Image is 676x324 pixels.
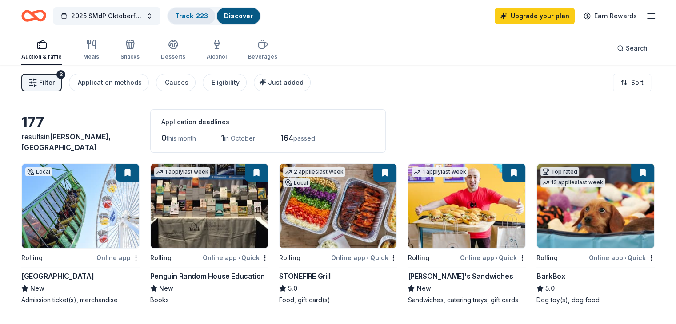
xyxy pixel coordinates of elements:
div: Online app Quick [589,252,655,263]
div: results [21,131,140,153]
div: Application methods [78,77,142,88]
span: in [21,132,111,152]
button: Search [610,40,655,57]
div: Meals [83,53,99,60]
div: Rolling [21,253,43,263]
a: Image for STONEFIRE Grill2 applieslast weekLocalRollingOnline app•QuickSTONEFIRE Grill5.0Food, gi... [279,163,397,304]
div: STONEFIRE Grill [279,271,331,281]
span: 0 [161,133,167,142]
div: [PERSON_NAME]'s Sandwiches [408,271,513,281]
div: Alcohol [207,53,227,60]
div: Application deadlines [161,117,375,127]
div: Causes [165,77,188,88]
button: Beverages [248,36,277,65]
img: Image for STONEFIRE Grill [280,164,397,248]
div: Auction & raffle [21,53,62,60]
button: Alcohol [207,36,227,65]
div: Penguin Random House Education [150,271,265,281]
div: 1 apply last week [412,167,468,177]
span: 1 [221,133,224,142]
span: New [416,283,431,294]
a: Image for BarkBoxTop rated13 applieslast weekRollingOnline app•QuickBarkBox5.0Dog toy(s), dog food [536,163,655,304]
button: Track· 223Discover [167,7,261,25]
img: Image for Pacific Park [22,164,139,248]
span: 2025 SMdP Oktoberfest [71,11,142,21]
img: Image for Ike's Sandwiches [408,164,525,248]
span: this month [167,134,196,142]
div: Rolling [408,253,429,263]
div: 177 [21,114,140,131]
a: Track· 223 [175,12,208,20]
div: Local [283,178,310,187]
span: passed [293,134,315,142]
button: Auction & raffle [21,36,62,65]
img: Image for Penguin Random House Education [151,164,268,248]
div: 13 applies last week [540,178,605,187]
span: Just added [268,79,304,86]
div: Beverages [248,53,277,60]
div: 1 apply last week [154,167,210,177]
div: Online app Quick [331,252,397,263]
div: Desserts [161,53,185,60]
span: 5.0 [288,283,297,294]
span: 164 [280,133,293,142]
span: in October [224,134,255,142]
button: Desserts [161,36,185,65]
a: Home [21,5,46,26]
span: Search [626,43,648,54]
a: Discover [224,12,253,20]
a: Image for Penguin Random House Education1 applylast weekRollingOnline app•QuickPenguin Random Hou... [150,163,268,304]
button: Filter3 [21,74,62,91]
div: Rolling [536,253,558,263]
span: 5.0 [545,283,555,294]
span: [PERSON_NAME], [GEOGRAPHIC_DATA] [21,132,111,152]
span: New [159,283,173,294]
span: • [367,254,368,261]
span: Sort [631,77,644,88]
button: 2025 SMdP Oktoberfest [53,7,160,25]
div: Rolling [150,253,172,263]
div: Eligibility [212,77,240,88]
div: 3 [56,70,65,79]
button: Causes [156,74,196,91]
div: Sandwiches, catering trays, gift cards [408,296,526,304]
button: Meals [83,36,99,65]
div: Online app Quick [460,252,526,263]
span: • [624,254,626,261]
a: Upgrade your plan [495,8,575,24]
span: • [496,254,497,261]
div: Rolling [279,253,300,263]
a: Image for Ike's Sandwiches1 applylast weekRollingOnline app•Quick[PERSON_NAME]'s SandwichesNewSan... [408,163,526,304]
div: Snacks [120,53,140,60]
div: 2 applies last week [283,167,345,177]
button: Eligibility [203,74,247,91]
div: Online app [96,252,140,263]
div: Online app Quick [203,252,268,263]
div: [GEOGRAPHIC_DATA] [21,271,94,281]
div: Dog toy(s), dog food [536,296,655,304]
button: Snacks [120,36,140,65]
button: Sort [613,74,651,91]
span: • [238,254,240,261]
div: Food, gift card(s) [279,296,397,304]
div: BarkBox [536,271,565,281]
span: Filter [39,77,55,88]
a: Earn Rewards [578,8,642,24]
div: Books [150,296,268,304]
div: Local [25,167,52,176]
div: Top rated [540,167,579,176]
a: Image for Pacific ParkLocalRollingOnline app[GEOGRAPHIC_DATA]NewAdmission ticket(s), merchandise [21,163,140,304]
div: Admission ticket(s), merchandise [21,296,140,304]
span: New [30,283,44,294]
button: Just added [254,74,311,91]
button: Application methods [69,74,149,91]
img: Image for BarkBox [537,164,654,248]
